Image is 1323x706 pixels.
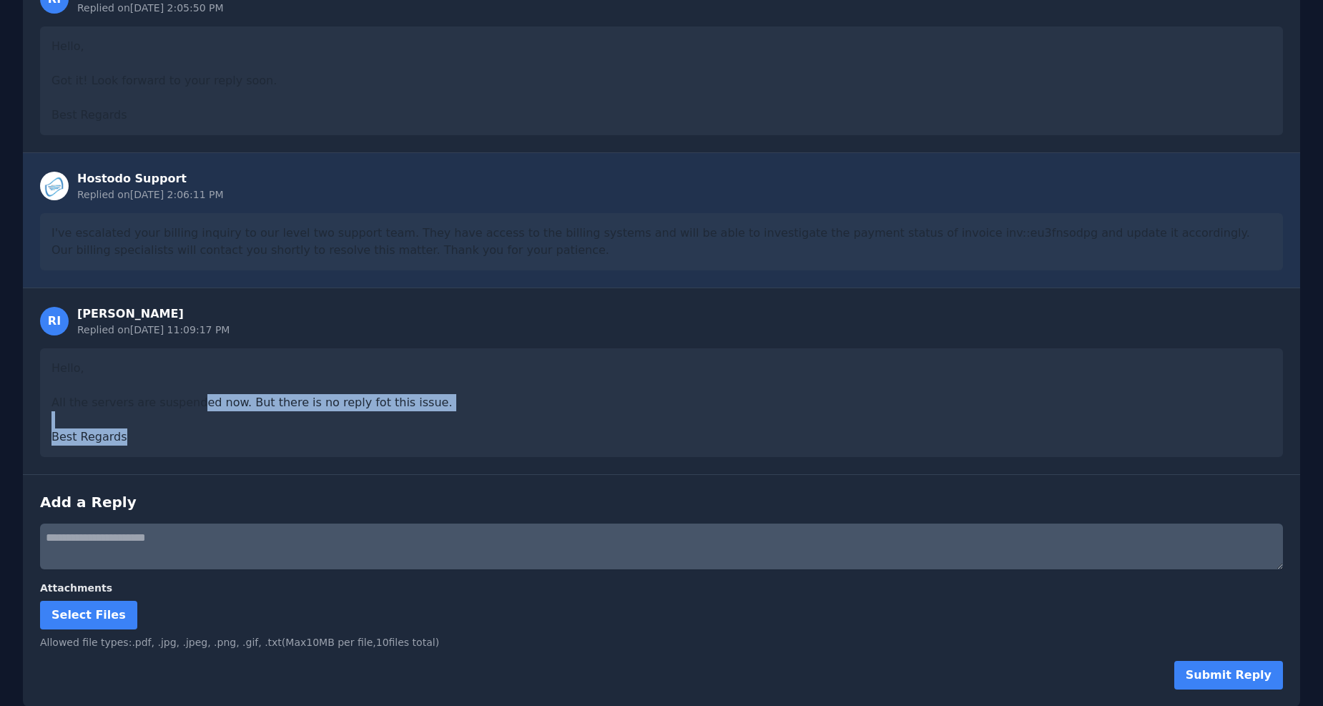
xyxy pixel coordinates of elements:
button: Submit Reply [1174,661,1283,690]
span: Select Files [51,608,126,622]
label: Attachments [40,581,1283,595]
div: Replied on [DATE] 2:06:11 PM [77,187,224,202]
div: Replied on [DATE] 11:09:17 PM [77,323,230,337]
div: [PERSON_NAME] [77,305,230,323]
div: Hello, Got it! Look forward to your reply soon. Best Regards [40,26,1283,135]
div: Hostodo Support [77,170,224,187]
div: Hello, All the servers are suspended now. But there is no reply fot this issue. Best Regards [40,348,1283,457]
div: RI [40,307,69,335]
div: I've escalated your billing inquiry to our level two support team. They have access to the billin... [40,213,1283,270]
div: Allowed file types: .pdf, .jpg, .jpeg, .png, .gif, .txt (Max 10 MB per file, 10 files total) [40,635,1283,649]
h3: Add a Reply [40,492,1283,512]
div: Replied on [DATE] 2:05:50 PM [77,1,224,15]
img: Staff [40,172,69,200]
